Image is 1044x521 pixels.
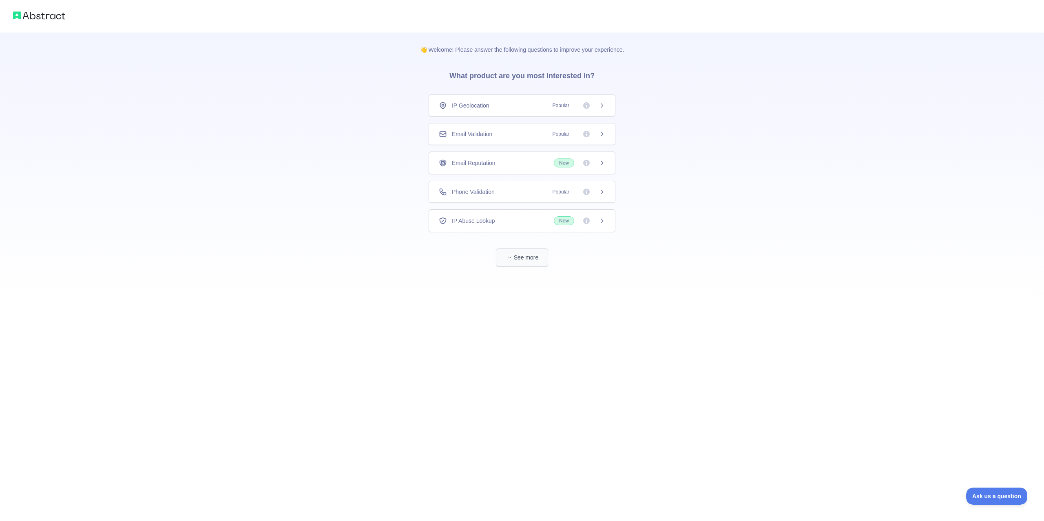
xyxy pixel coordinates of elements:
span: New [554,216,574,225]
span: Phone Validation [452,188,495,196]
span: Email Reputation [452,159,495,167]
button: See more [496,248,548,267]
span: New [554,158,574,167]
p: 👋 Welcome! Please answer the following questions to improve your experience. [407,33,637,54]
span: Email Validation [452,130,492,138]
span: IP Abuse Lookup [452,217,495,225]
span: Popular [548,101,574,110]
img: Abstract logo [13,10,65,21]
iframe: Toggle Customer Support [966,488,1028,505]
span: Popular [548,130,574,138]
h3: What product are you most interested in? [436,54,608,95]
span: Popular [548,188,574,196]
span: IP Geolocation [452,101,489,110]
